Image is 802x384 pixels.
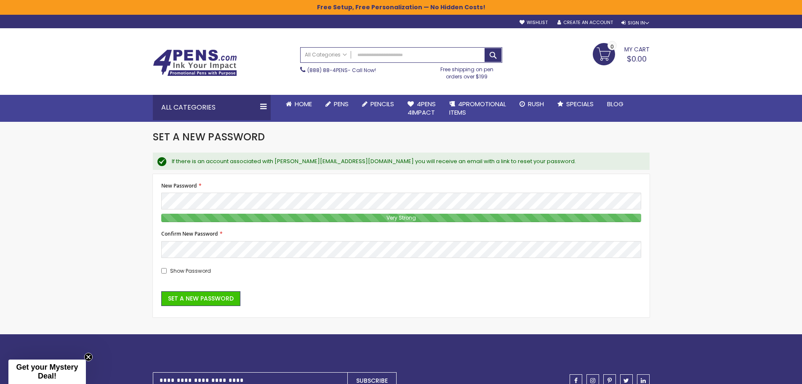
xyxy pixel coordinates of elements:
[170,267,211,274] span: Show Password
[307,67,376,74] span: - Call Now!
[442,95,513,122] a: 4PROMOTIONALITEMS
[153,130,265,144] span: Set a New Password
[574,378,578,384] span: facebook
[528,99,544,108] span: Rush
[16,363,78,380] span: Get your Mystery Deal!
[408,99,436,117] span: 4Pens 4impact
[520,19,548,26] a: Wishlist
[8,360,86,384] div: Get your Mystery Deal!Close teaser
[334,99,349,108] span: Pens
[161,291,240,306] button: Set a New Password
[161,230,218,237] span: Confirm New Password
[401,95,442,122] a: 4Pens4impact
[153,95,271,120] div: All Categories
[168,294,234,303] span: Set a New Password
[733,361,802,384] iframe: Google Customer Reviews
[153,49,237,76] img: 4Pens Custom Pens and Promotional Products
[449,99,506,117] span: 4PROMOTIONAL ITEMS
[307,67,348,74] a: (888) 88-4PENS
[623,378,629,384] span: twitter
[355,95,401,113] a: Pencils
[161,182,197,189] span: New Password
[301,48,351,62] a: All Categories
[557,19,613,26] a: Create an Account
[551,95,600,113] a: Specials
[607,99,623,108] span: Blog
[610,43,614,51] span: 0
[621,20,649,26] div: Sign In
[432,63,502,80] div: Free shipping on pen orders over $199
[172,158,641,165] div: If there is an account associated with [PERSON_NAME][EMAIL_ADDRESS][DOMAIN_NAME] you will receive...
[370,99,394,108] span: Pencils
[600,95,630,113] a: Blog
[566,99,594,108] span: Specials
[161,214,641,222] div: Password Strength:
[319,95,355,113] a: Pens
[641,378,646,384] span: linkedin
[84,353,93,361] button: Close teaser
[513,95,551,113] a: Rush
[593,43,650,64] a: $0.00 0
[627,54,647,64] span: $0.00
[279,95,319,113] a: Home
[295,99,312,108] span: Home
[607,378,612,384] span: pinterest
[384,214,418,221] span: Very Strong
[305,51,347,58] span: All Categories
[590,378,595,384] span: instagram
